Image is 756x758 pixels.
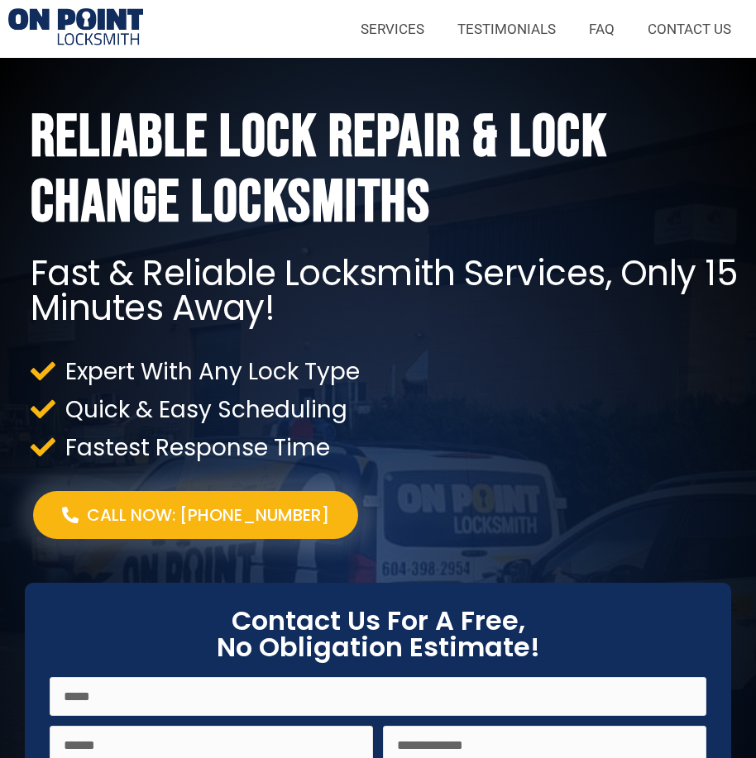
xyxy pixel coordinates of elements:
span: Fastest Response Time [61,436,330,459]
a: Call Now: [PHONE_NUMBER] [33,491,358,539]
span: Expert With Any Lock Type [61,360,360,383]
h2: Contact Us For A Free, No Obligation Estimate! [50,608,706,660]
a: SERVICES [344,10,441,48]
nav: Menu [160,10,748,48]
span: Call Now: [PHONE_NUMBER] [87,503,329,527]
h2: Fast & Reliable Locksmith Services, Only 15 Minutes Away! [31,256,748,326]
h1: Reliable Lock Repair & Lock Change Locksmiths [31,105,748,236]
a: TESTIMONIALS [441,10,572,48]
span: Quick & Easy Scheduling [61,398,347,421]
img: Lock Repair Locksmiths 1 [8,8,143,50]
a: FAQ [572,10,631,48]
a: CONTACT US [631,10,748,48]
